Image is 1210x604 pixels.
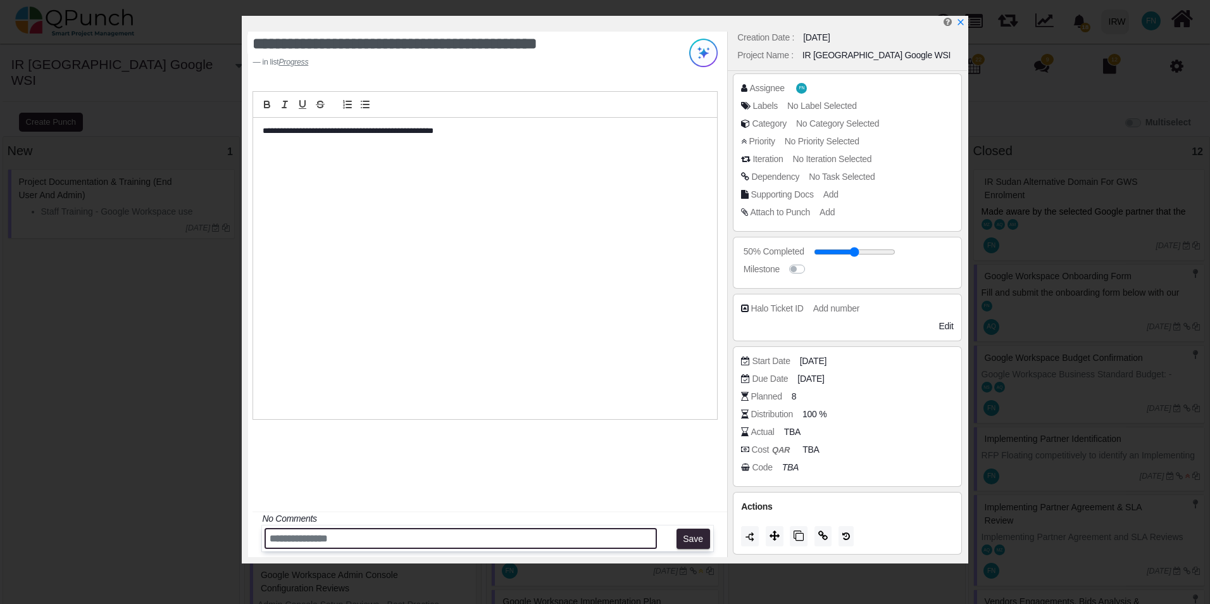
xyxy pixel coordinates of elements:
a: x [956,17,965,27]
span: Actions [741,501,772,512]
button: Save [677,529,710,549]
div: Iteration [752,153,783,166]
div: [DATE] [803,31,830,44]
img: LaQAAAABJRU5ErkJggg== [745,532,756,543]
span: 100 % [802,408,826,421]
div: Assignee [749,82,784,95]
div: 50% Completed [744,245,804,258]
b: QAR [772,445,790,455]
div: Supporting Docs [751,188,813,201]
span: Edit [939,321,954,331]
span: Add [820,207,835,217]
span: Add [823,189,839,199]
div: Planned [751,390,782,403]
div: Due Date [752,372,788,386]
cite: Source Title [278,58,308,66]
span: Add number [813,303,859,313]
div: IR [GEOGRAPHIC_DATA] Google WSI [802,49,951,62]
span: No Task Selected [809,172,875,182]
span: TBA [784,425,801,439]
button: History [839,526,854,546]
div: Labels [752,99,778,113]
div: Cost [751,443,793,456]
div: Attach to Punch [750,206,810,219]
span: No Label Selected [787,101,857,111]
span: No Priority Selected [785,136,859,146]
i: Edit Punch [944,17,952,27]
button: Duration should be greater than 1 day to split [741,526,759,546]
div: Project Name : [737,49,794,62]
div: Creation Date : [737,31,794,44]
footer: in list [253,56,637,68]
span: No Iteration Selected [793,154,872,164]
div: Priority [749,135,775,148]
div: Code [752,461,772,474]
div: Category [752,117,787,130]
div: Milestone [744,263,780,276]
img: Try writing with AI [689,39,718,67]
div: Actual [751,425,774,439]
span: No Category Selected [796,118,879,129]
span: [DATE] [797,372,824,386]
i: TBA [782,462,799,472]
span: Francis Ndichu [796,83,807,94]
span: 8 [792,390,797,403]
u: Progress [278,58,308,66]
div: Start Date [752,355,790,368]
div: Distribution [751,408,793,421]
span: [DATE] [800,355,826,368]
button: Move [766,526,783,546]
span: TBA [802,443,819,456]
svg: x [956,18,965,27]
button: Copy Link [814,526,832,546]
div: Halo Ticket ID [751,302,803,315]
span: FN [799,86,805,91]
div: Dependency [751,170,799,184]
i: No Comments [262,513,316,524]
button: Copy [790,526,808,546]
